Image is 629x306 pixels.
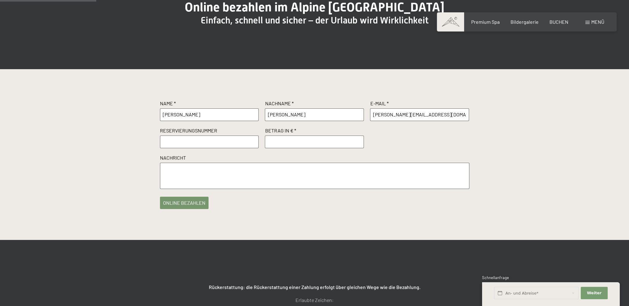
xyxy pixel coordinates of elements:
[549,19,568,25] a: BUCHEN
[209,284,420,290] strong: Rückerstattung: die Rückerstattung einer Zahlung erfolgt über gleichen Wege wie die Bezahlung.
[471,19,499,25] a: Premium Spa
[265,100,364,108] label: Nachname *
[160,127,259,136] label: Reservierungsnummer
[482,275,509,280] span: Schnellanfrage
[160,197,209,209] button: online bezahlen
[511,19,539,25] a: Bildergalerie
[160,100,259,108] label: Name *
[370,100,469,108] label: E-Mail *
[587,290,601,296] span: Weiter
[265,127,364,136] label: Betrag in € *
[201,15,429,26] span: Einfach, schnell und sicher – der Urlaub wird Wirklichkeit
[581,287,607,300] button: Weiter
[160,296,469,304] p: Erlaubte Zeichen:
[591,19,604,25] span: Menü
[160,154,469,163] label: Nachricht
